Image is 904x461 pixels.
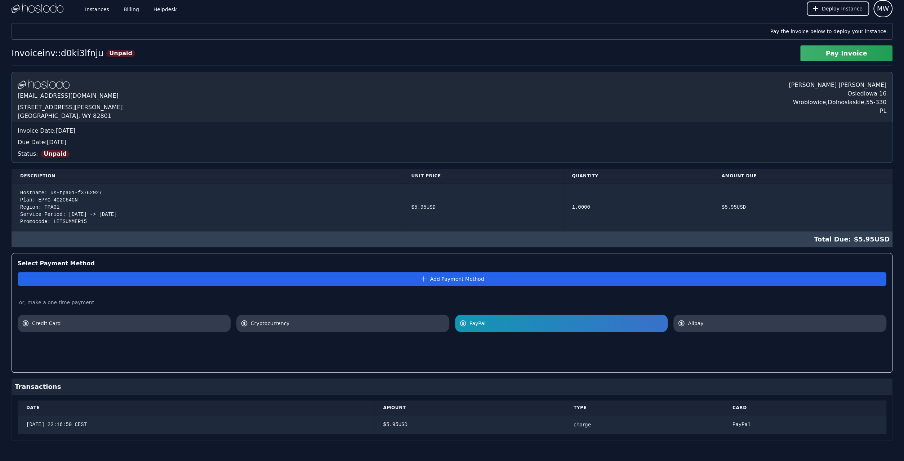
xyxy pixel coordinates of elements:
span: Alipay [688,320,882,327]
div: 1.0000 [572,204,704,211]
span: Deploy Instance [822,5,863,12]
img: Logo [18,79,70,90]
div: $ 5.95 USD [12,231,892,247]
button: Add Payment Method [18,272,886,286]
div: PayPal [732,421,878,428]
img: Logo [12,3,63,14]
th: Card [724,400,886,415]
div: or, make a one time payment [18,299,886,306]
button: Pay Invoice [800,45,892,61]
div: Due Date: [DATE] [18,138,886,147]
div: Select Payment Method [18,259,886,268]
th: Type [565,400,724,415]
span: Credit Card [32,320,226,327]
div: [EMAIL_ADDRESS][DOMAIN_NAME] [18,90,123,103]
div: Invoice inv::d0ki3lfnju [12,48,103,59]
span: Total Due: [814,234,854,244]
div: Transactions [12,379,892,395]
div: Pay the invoice below to deploy your instance. [770,28,888,35]
div: $ 5.95 USD [383,421,556,428]
div: Wroblowice , Dolnoslaskie , 55-330 [789,98,886,107]
th: Date [18,400,374,415]
th: Unit Price [402,169,563,183]
span: Unpaid [106,50,135,57]
div: [STREET_ADDRESS][PERSON_NAME] [18,103,123,112]
button: Deploy Instance [807,1,869,16]
iframe: PayPal [794,339,886,358]
div: $ 5.95 USD [411,204,555,211]
div: charge [574,421,715,428]
div: [GEOGRAPHIC_DATA], WY 82801 [18,112,123,120]
div: $ 5.95 USD [722,204,884,211]
th: Amount Due [713,169,892,183]
div: PL [789,107,886,115]
th: Description [12,169,402,183]
div: Invoice Date: [DATE] [18,127,886,135]
span: MW [877,4,889,14]
th: Amount [374,400,565,415]
div: [PERSON_NAME] [PERSON_NAME] [789,78,886,89]
div: [DATE] 22:16:50 CEST [26,421,366,428]
div: Status: [18,147,886,158]
span: PayPal [469,320,664,327]
span: Unpaid [41,150,70,158]
th: Quantity [563,169,713,183]
div: Hostname: us-tpa01-f3762927 Plan: EPYC-4G2C64GN Region: TPA01 Service Period: [DATE] -> [DATE] Pr... [20,189,394,225]
span: Cryptocurrency [251,320,445,327]
div: Osiedlowa 16 [789,89,886,98]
